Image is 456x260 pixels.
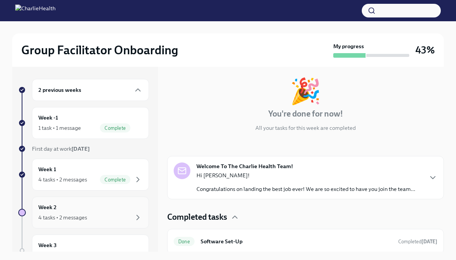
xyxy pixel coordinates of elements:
strong: [DATE] [71,145,90,152]
p: All your tasks for this week are completed [255,124,356,132]
p: Hi [PERSON_NAME]! [196,172,415,179]
a: DoneSoftware Set-UpCompleted[DATE] [174,235,437,247]
h6: Week 1 [38,165,56,173]
div: 2 previous weeks [32,79,149,101]
div: 4 tasks • 2 messages [38,214,87,221]
span: Complete [100,125,130,131]
span: August 18th, 2025 11:02 [398,238,437,245]
span: Complete [100,177,130,183]
p: Congratulations on landing the best job ever! We are so excited to have you join the team... [196,185,415,193]
span: Done [174,239,195,244]
strong: Welcome To The Charlie Health Team! [196,162,293,170]
div: 1 task • 1 message [38,124,81,132]
h6: Software Set-Up [201,237,392,246]
strong: My progress [333,43,364,50]
h4: You're done for now! [268,108,343,120]
a: Week 14 tasks • 2 messagesComplete [18,159,149,191]
a: Week 24 tasks • 2 messages [18,197,149,228]
strong: [DATE] [421,239,437,244]
div: 4 tasks • 2 messages [38,176,87,183]
div: Completed tasks [167,211,444,223]
span: First day at work [32,145,90,152]
h6: Week -1 [38,113,58,122]
a: First day at work[DATE] [18,145,149,153]
h2: Group Facilitator Onboarding [21,43,178,58]
span: Completed [398,239,437,244]
h6: Week 3 [38,241,57,249]
h4: Completed tasks [167,211,227,223]
h3: 43% [415,43,435,57]
a: Week -11 task • 1 messageComplete [18,107,149,139]
div: 🎉 [290,79,321,104]
h6: Week 2 [38,203,57,211]
img: CharlieHealth [15,5,55,17]
h6: 2 previous weeks [38,86,81,94]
